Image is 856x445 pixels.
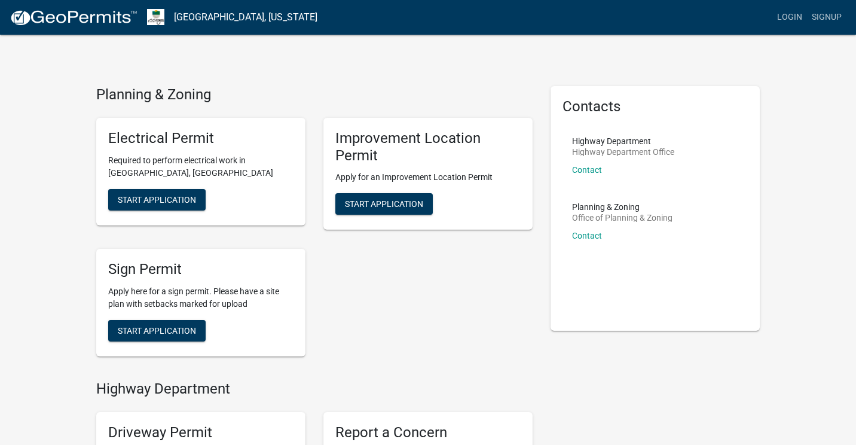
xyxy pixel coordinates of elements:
a: Login [772,6,807,29]
p: Planning & Zoning [572,203,672,211]
a: Signup [807,6,846,29]
span: Start Application [118,326,196,336]
p: Highway Department [572,137,674,145]
span: Start Application [118,194,196,204]
h4: Planning & Zoning [96,86,533,103]
h4: Highway Department [96,380,533,398]
p: Required to perform electrical work in [GEOGRAPHIC_DATA], [GEOGRAPHIC_DATA] [108,154,294,179]
button: Start Application [335,193,433,215]
p: Apply for an Improvement Location Permit [335,171,521,184]
button: Start Application [108,189,206,211]
h5: Report a Concern [335,424,521,441]
h5: Driveway Permit [108,424,294,441]
h5: Contacts [562,98,748,115]
h5: Electrical Permit [108,130,294,147]
h5: Sign Permit [108,261,294,278]
span: Start Application [345,199,423,209]
p: Highway Department Office [572,148,674,156]
h5: Improvement Location Permit [335,130,521,164]
img: Morgan County, Indiana [147,9,164,25]
a: [GEOGRAPHIC_DATA], [US_STATE] [174,7,317,28]
a: Contact [572,165,602,175]
p: Office of Planning & Zoning [572,214,672,222]
button: Start Application [108,320,206,342]
p: Apply here for a sign permit. Please have a site plan with setbacks marked for upload [108,285,294,310]
a: Contact [572,231,602,240]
